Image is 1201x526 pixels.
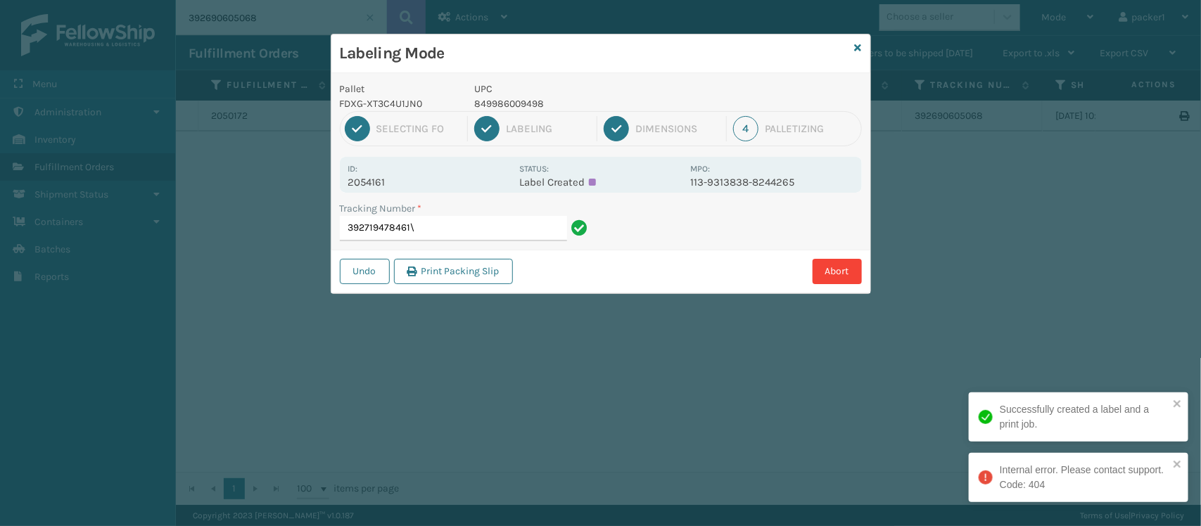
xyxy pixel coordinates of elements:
p: Label Created [519,176,682,188]
button: Abort [813,259,862,284]
h3: Labeling Mode [340,43,849,64]
p: FDXG-XT3C4U1JN0 [340,96,458,111]
p: Pallet [340,82,458,96]
button: Undo [340,259,390,284]
label: MPO: [690,164,710,174]
p: 2054161 [348,176,511,188]
label: Id: [348,164,358,174]
div: Internal error. Please contact support. Code: 404 [1000,463,1169,492]
div: Palletizing [765,122,856,135]
div: 2 [474,116,500,141]
p: 849986009498 [474,96,682,111]
label: Status: [519,164,549,174]
div: 1 [345,116,370,141]
button: close [1173,398,1183,411]
div: 3 [604,116,629,141]
div: Dimensions [635,122,720,135]
div: 4 [733,116,758,141]
div: Successfully created a label and a print job. [1000,402,1169,432]
button: Print Packing Slip [394,259,513,284]
div: Selecting FO [376,122,461,135]
p: 113-9313838-8244265 [690,176,853,188]
p: UPC [474,82,682,96]
div: Labeling [506,122,590,135]
button: close [1173,458,1183,472]
label: Tracking Number [340,201,422,216]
